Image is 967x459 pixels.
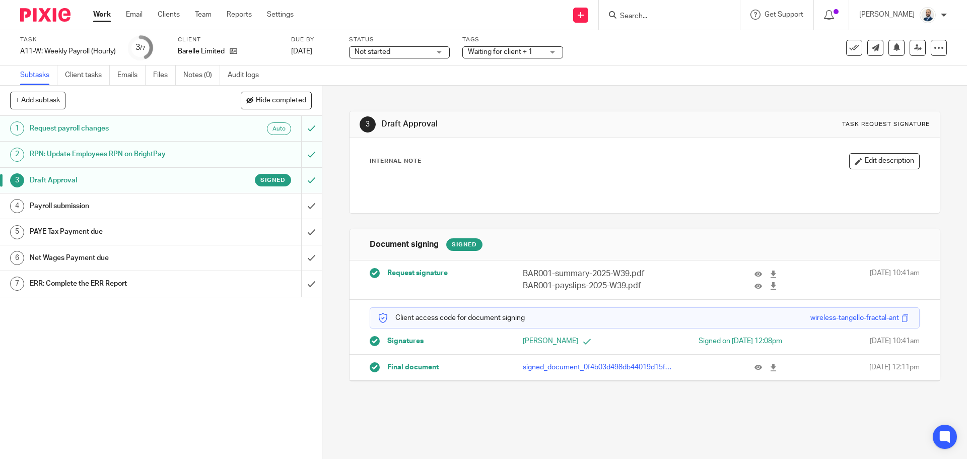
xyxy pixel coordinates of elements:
button: Edit description [849,153,920,169]
div: 4 [10,199,24,213]
a: Files [153,65,176,85]
label: Task [20,36,116,44]
div: Task request signature [842,120,930,128]
h1: ERR: Complete the ERR Report [30,276,204,291]
a: Client tasks [65,65,110,85]
a: Work [93,10,111,20]
span: Signatures [387,336,424,346]
p: Barelle Limited [178,46,225,56]
button: + Add subtask [10,92,65,109]
input: Search [619,12,710,21]
span: Waiting for client + 1 [468,48,532,55]
div: Signed [446,238,482,251]
h1: Net Wages Payment due [30,250,204,266]
span: Request signature [387,268,448,278]
h1: Document signing [370,239,439,250]
a: Clients [158,10,180,20]
label: Due by [291,36,336,44]
div: 3 [360,116,376,133]
label: Client [178,36,279,44]
span: Get Support [765,11,803,18]
a: Reports [227,10,252,20]
div: A11-W: Weekly Payroll (Hourly) [20,46,116,56]
small: /7 [140,45,146,51]
span: [DATE] 10:41am [870,268,920,292]
h1: Payroll submission [30,199,204,214]
span: Signed [260,176,286,184]
div: 2 [10,148,24,162]
a: Audit logs [228,65,266,85]
img: Pixie [20,8,71,22]
p: Client access code for document signing [378,313,525,323]
a: Notes (0) [183,65,220,85]
label: Status [349,36,450,44]
span: Not started [355,48,390,55]
div: 3 [135,42,146,53]
div: 5 [10,225,24,239]
h1: Request payroll changes [30,121,204,136]
div: 1 [10,121,24,136]
span: [DATE] 12:11pm [869,362,920,372]
a: Subtasks [20,65,57,85]
h1: Draft Approval [30,173,204,188]
div: Auto [267,122,291,135]
a: Emails [117,65,146,85]
span: [DATE] [291,48,312,55]
span: Final document [387,362,439,372]
button: Hide completed [241,92,312,109]
div: 6 [10,251,24,265]
a: Team [195,10,212,20]
p: [PERSON_NAME] [859,10,915,20]
a: Email [126,10,143,20]
div: Signed on [DATE] 12:08pm [660,336,782,346]
label: Tags [462,36,563,44]
p: signed_document_0f4b03d498db44019d15f69cc3511094.pdf [523,362,675,372]
h1: PAYE Tax Payment due [30,224,204,239]
h1: RPN: Update Employees RPN on BrightPay [30,147,204,162]
p: [PERSON_NAME] [523,336,645,346]
p: BAR001-summary-2025-W39.pdf [523,268,675,280]
div: 7 [10,277,24,291]
span: Hide completed [256,97,306,105]
p: Internal Note [370,157,422,165]
p: BAR001-payslips-2025-W39.pdf [523,280,675,292]
h1: Draft Approval [381,119,666,129]
img: Mark%20LI%20profiler.png [920,7,936,23]
div: 3 [10,173,24,187]
a: Settings [267,10,294,20]
span: [DATE] 10:41am [870,336,920,346]
div: wireless-tangello-fractal-ant [810,313,899,323]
